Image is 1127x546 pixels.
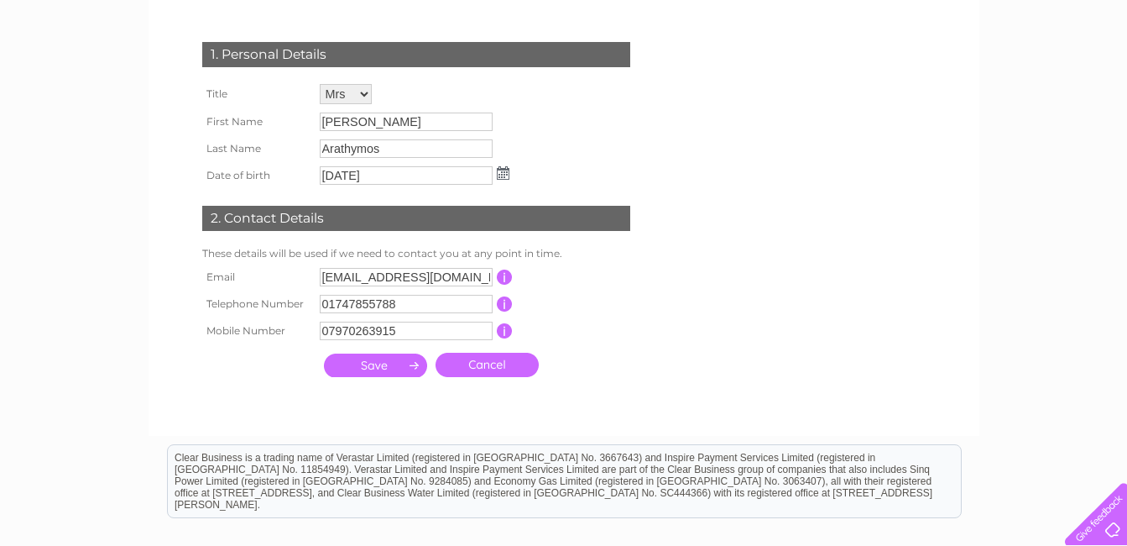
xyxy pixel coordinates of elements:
[198,108,316,135] th: First Name
[198,135,316,162] th: Last Name
[497,297,513,312] input: Information
[198,318,316,344] th: Mobile Number
[198,244,634,264] td: These details will be used if we need to contact you at any point in time.
[168,9,961,81] div: Clear Business is a trading name of Verastar Limited (registered in [GEOGRAPHIC_DATA] No. 3667643...
[198,162,316,189] th: Date of birth
[497,323,513,339] input: Information
[198,80,316,108] th: Title
[39,44,125,95] img: logo.png
[198,264,316,291] th: Email
[874,71,910,84] a: Energy
[202,206,630,231] div: 2. Contact Details
[1015,71,1057,84] a: Contact
[436,353,539,377] a: Cancel
[811,8,926,29] a: 0333 014 3131
[202,42,630,67] div: 1. Personal Details
[981,71,1005,84] a: Blog
[921,71,971,84] a: Telecoms
[1072,71,1111,84] a: Log out
[497,166,509,180] img: ...
[324,354,427,377] input: Submit
[497,270,513,285] input: Information
[198,291,316,318] th: Telephone Number
[832,71,864,84] a: Water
